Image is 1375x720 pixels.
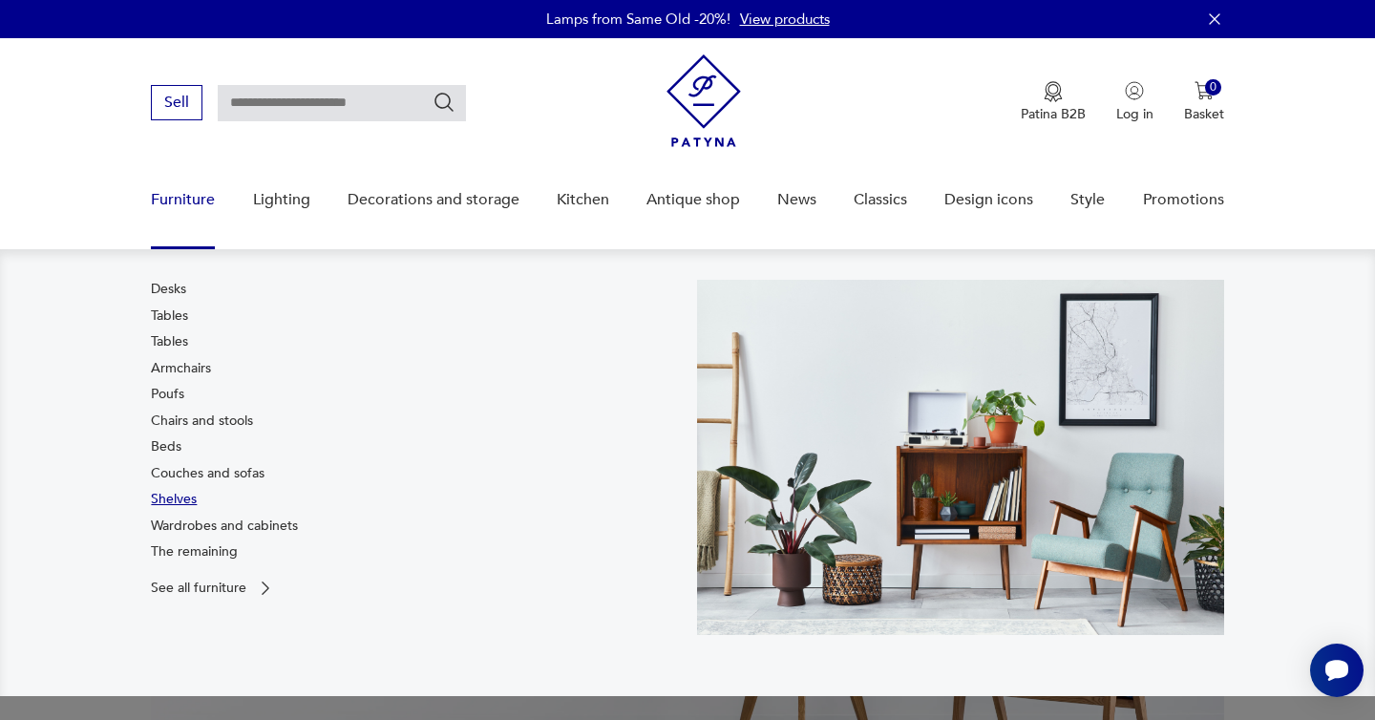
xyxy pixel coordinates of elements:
a: Poufs [151,385,184,404]
font: Lamps from Same Old -20%! [546,10,730,29]
font: Wardrobes and cabinets [151,517,298,535]
a: Chairs and stools [151,412,253,431]
font: 0 [1210,78,1216,95]
font: Armchairs [151,359,211,377]
a: Tables [151,332,188,351]
font: See all furniture [151,579,246,597]
a: Antique shop [646,163,740,237]
a: View products [740,10,830,29]
img: Medal icon [1044,81,1063,102]
font: News [777,189,816,210]
button: Patina B2B [1021,81,1086,123]
a: Desks [151,280,186,299]
font: Tables [151,307,188,325]
font: Beds [151,437,181,455]
font: Antique shop [646,189,740,210]
a: See all furniture [151,579,275,598]
a: Furniture [151,163,215,237]
a: Promotions [1143,163,1224,237]
font: Chairs and stools [151,412,253,430]
font: Classics [854,189,907,210]
img: Patina - vintage furniture and decorations store [666,54,741,147]
font: Kitchen [557,189,609,210]
a: Armchairs [151,359,211,378]
button: Sell [151,85,202,120]
img: 969d9116629659dbb0bd4e745da535dc.jpg [697,280,1224,635]
font: Patina B2B [1021,105,1086,123]
a: Lighting [253,163,310,237]
font: Lighting [253,189,310,210]
button: Search [433,91,455,114]
a: Classics [854,163,907,237]
a: Design icons [944,163,1033,237]
font: Poufs [151,385,184,403]
font: Shelves [151,490,197,508]
a: Tables [151,307,188,326]
a: Beds [151,437,181,456]
button: Log in [1116,81,1153,123]
a: Decorations and storage [348,163,519,237]
a: Sell [151,97,202,111]
img: User icon [1125,81,1144,100]
font: Tables [151,332,188,350]
font: Log in [1116,105,1153,123]
font: Couches and sofas [151,464,264,482]
a: Wardrobes and cabinets [151,517,298,536]
font: Furniture [151,189,215,210]
img: Cart icon [1195,81,1214,100]
a: The remaining [151,542,238,561]
button: 0Basket [1184,81,1224,123]
font: Basket [1184,105,1224,123]
font: Style [1070,189,1105,210]
a: Kitchen [557,163,609,237]
a: Medal iconPatina B2B [1021,81,1086,123]
a: News [777,163,816,237]
a: Shelves [151,490,197,509]
font: Promotions [1143,189,1224,210]
font: Decorations and storage [348,189,519,210]
iframe: Smartsupp widget button [1310,644,1364,697]
a: Style [1070,163,1105,237]
font: Desks [151,280,186,298]
font: Design icons [944,189,1033,210]
a: Couches and sofas [151,464,264,483]
font: The remaining [151,542,238,561]
font: Sell [164,92,189,113]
